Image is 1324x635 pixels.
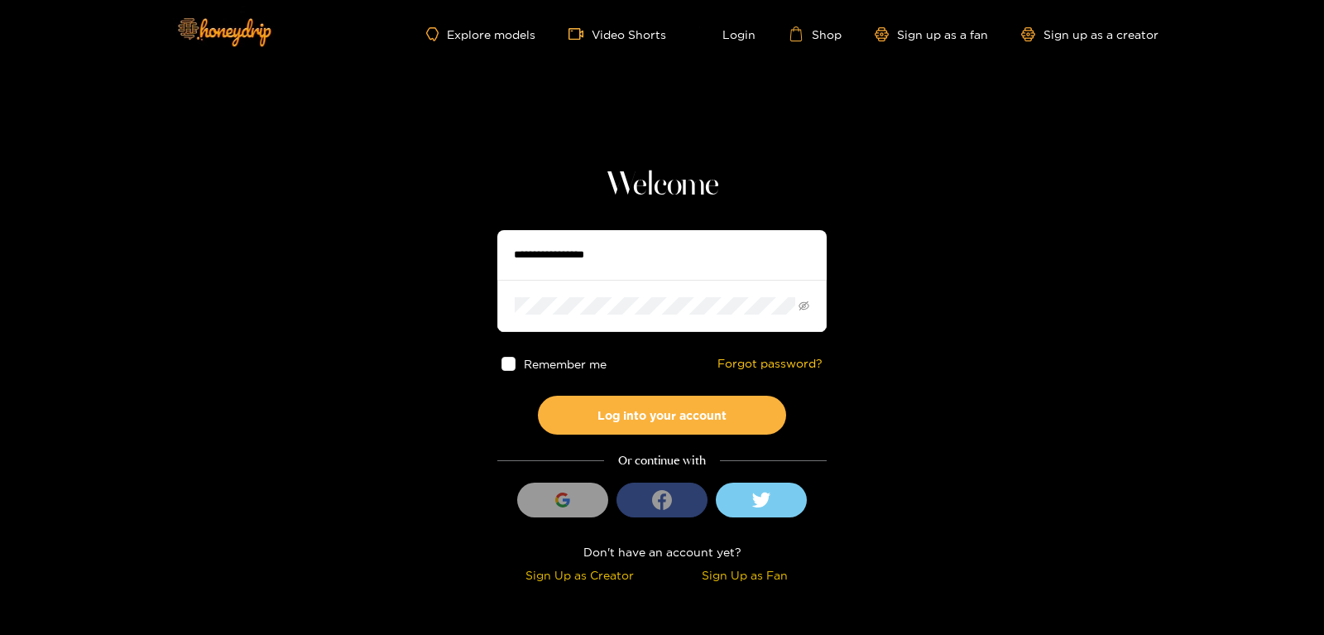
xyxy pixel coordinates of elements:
a: Video Shorts [568,26,666,41]
a: Forgot password? [717,357,823,371]
a: Login [699,26,756,41]
div: Don't have an account yet? [497,542,827,561]
div: Sign Up as Fan [666,565,823,584]
h1: Welcome [497,166,827,205]
a: Shop [789,26,842,41]
a: Sign up as a fan [875,27,988,41]
div: Or continue with [497,451,827,470]
span: video-camera [568,26,592,41]
a: Sign up as a creator [1021,27,1158,41]
a: Explore models [426,27,535,41]
button: Log into your account [538,396,786,435]
div: Sign Up as Creator [501,565,658,584]
span: Remember me [524,358,607,370]
span: eye-invisible [799,301,809,311]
